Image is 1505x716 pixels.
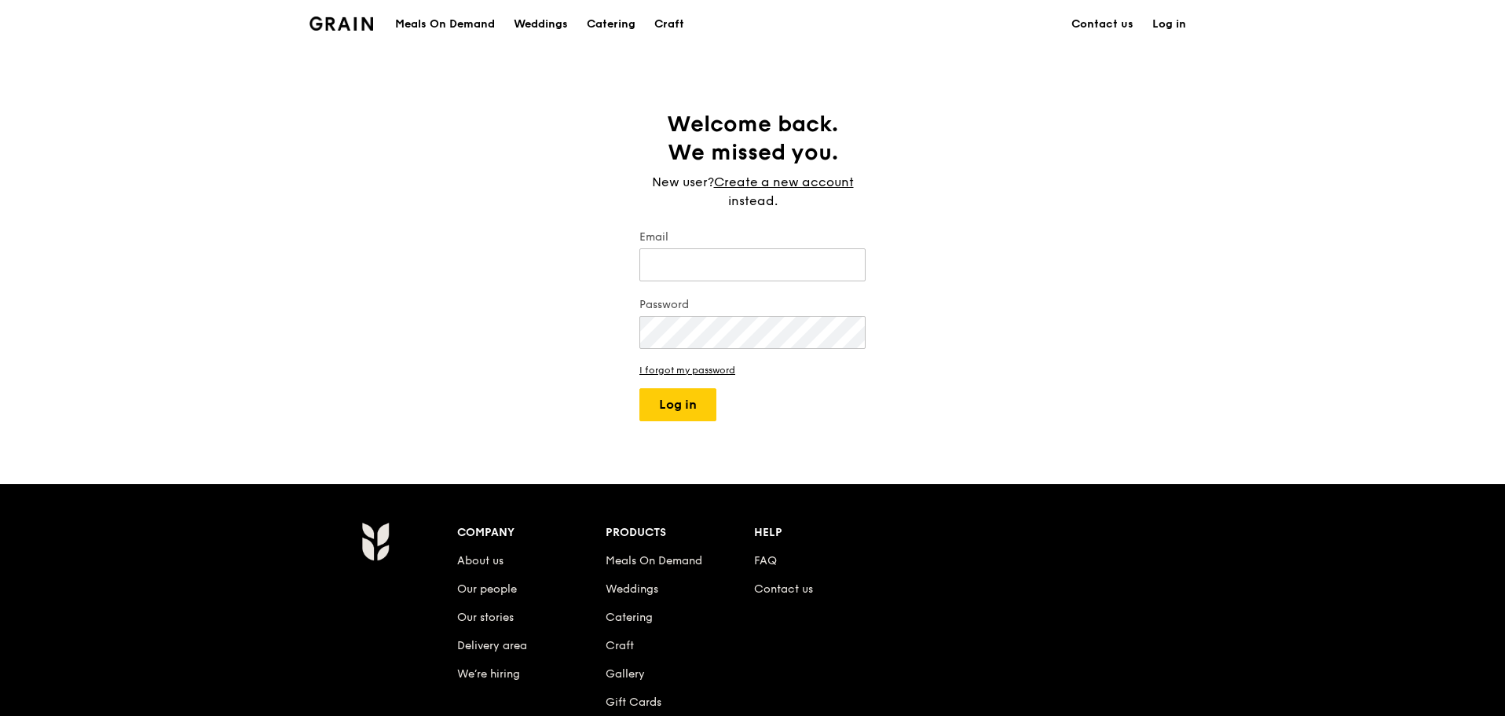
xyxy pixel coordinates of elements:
div: Catering [587,1,635,48]
a: Weddings [606,582,658,596]
div: Meals On Demand [395,1,495,48]
a: Catering [577,1,645,48]
div: Craft [654,1,684,48]
div: Company [457,522,606,544]
div: Weddings [514,1,568,48]
label: Password [639,297,866,313]
label: Email [639,229,866,245]
a: FAQ [754,554,777,567]
a: I forgot my password [639,365,866,376]
a: Weddings [504,1,577,48]
button: Log in [639,388,716,421]
a: Gallery [606,667,645,681]
a: Delivery area [457,639,527,652]
a: Our people [457,582,517,596]
a: Meals On Demand [606,554,702,567]
a: Catering [606,611,653,624]
h1: Welcome back. We missed you. [639,110,866,167]
a: Contact us [754,582,813,596]
img: Grain [361,522,389,561]
div: Help [754,522,903,544]
a: Craft [606,639,634,652]
a: About us [457,554,503,567]
a: Our stories [457,611,514,624]
span: New user? [652,174,714,189]
a: We’re hiring [457,667,520,681]
div: Products [606,522,754,544]
span: instead. [728,193,778,208]
a: Create a new account [714,173,854,192]
a: Contact us [1062,1,1143,48]
a: Craft [645,1,694,48]
img: Grain [309,17,373,31]
a: Log in [1143,1,1196,48]
a: Gift Cards [606,696,661,709]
